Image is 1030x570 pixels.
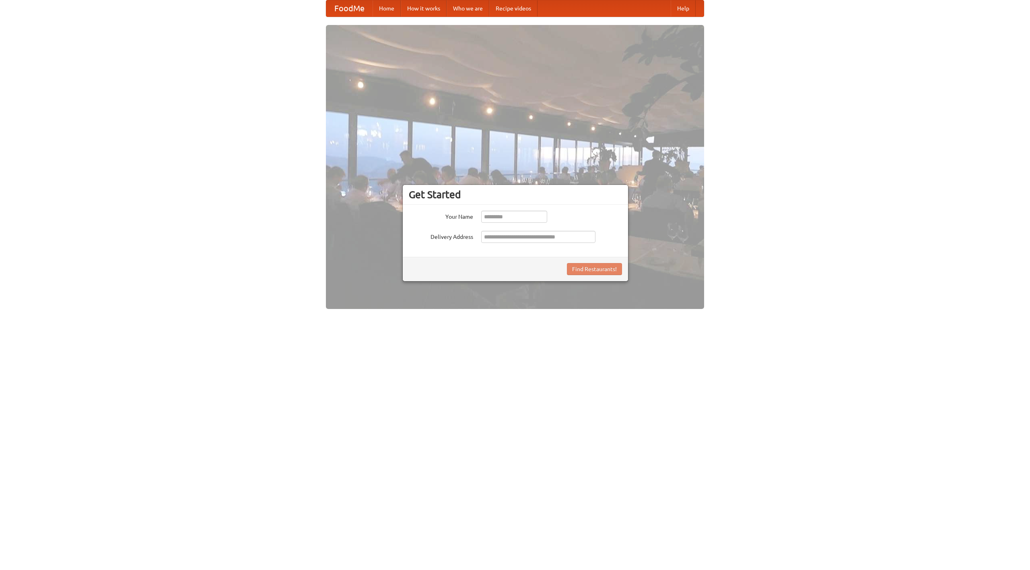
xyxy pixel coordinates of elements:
a: Who we are [447,0,489,17]
a: How it works [401,0,447,17]
label: Your Name [409,211,473,221]
h3: Get Started [409,189,622,201]
button: Find Restaurants! [567,263,622,275]
label: Delivery Address [409,231,473,241]
a: Recipe videos [489,0,538,17]
a: Help [671,0,696,17]
a: FoodMe [326,0,373,17]
a: Home [373,0,401,17]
